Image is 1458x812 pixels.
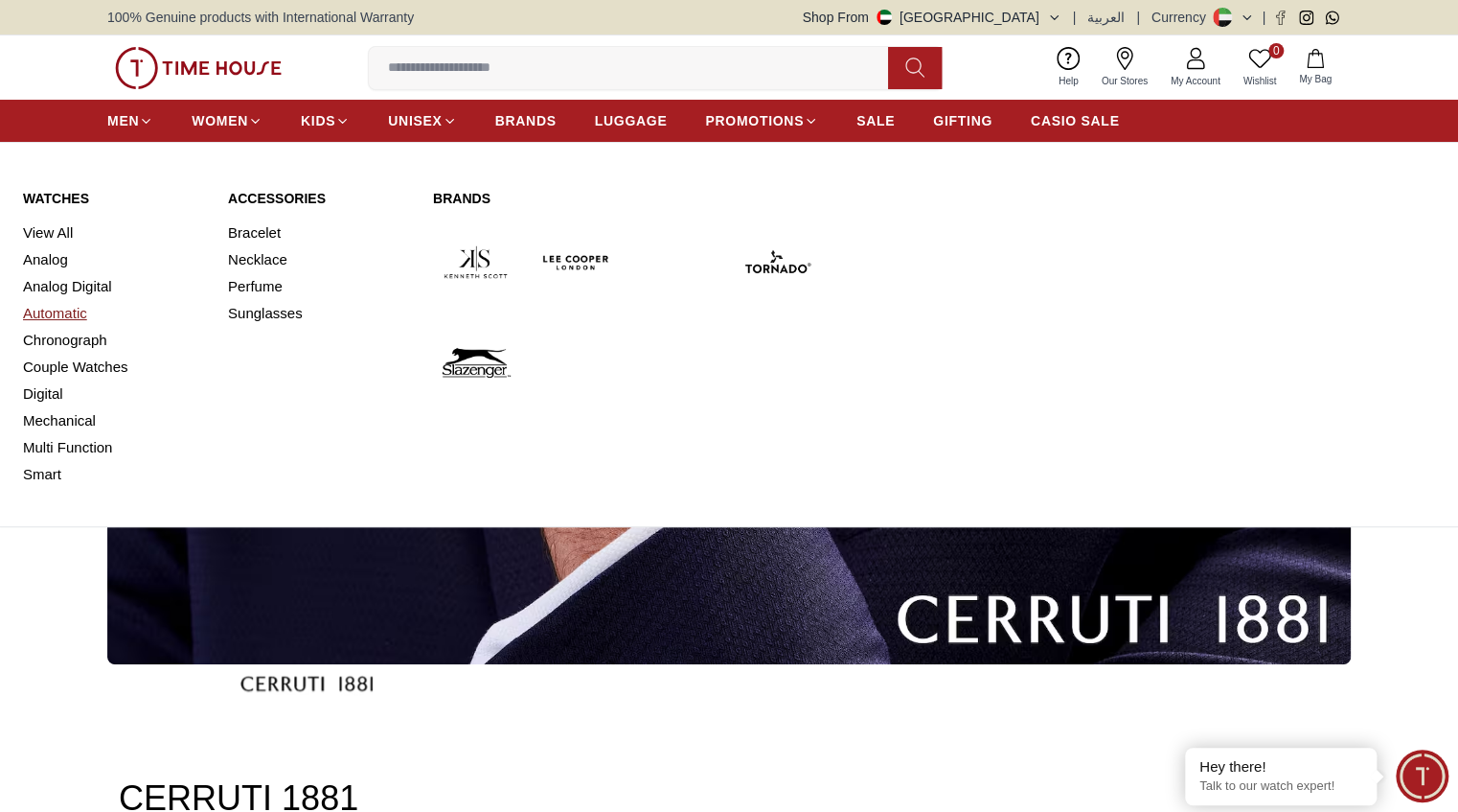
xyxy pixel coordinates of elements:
[107,104,153,138] a: MEN
[495,111,557,130] span: BRANDS
[23,327,205,354] a: Chronograph
[433,220,518,305] img: Kenneth Scott
[1090,43,1159,92] a: Our Stores
[634,220,719,305] img: Quantum
[228,220,410,246] a: Bracelet
[495,104,557,138] a: BRANDS
[1094,74,1155,88] span: Our Stores
[1073,8,1077,27] span: |
[107,8,414,27] span: 100% Genuine products with International Warranty
[23,300,205,327] a: Automatic
[23,246,205,273] a: Analog
[856,104,895,138] a: SALE
[23,354,205,381] a: Couple Watches
[1273,11,1287,25] a: Facebook
[534,220,619,305] img: Lee Cooper
[23,273,205,300] a: Analog Digital
[1291,72,1339,86] span: My Bag
[23,220,205,246] a: View All
[705,111,804,130] span: PROMOTIONS
[1232,43,1287,92] a: 0Wishlist
[1199,757,1362,777] div: Hey there!
[388,104,456,138] a: UNISEX
[595,104,668,138] a: LUGGAGE
[192,111,248,130] span: WOMEN
[1031,104,1120,138] a: CASIO SALE
[23,381,205,407] a: Digital
[388,111,442,130] span: UNISEX
[1262,8,1265,27] span: |
[192,104,262,138] a: WOMEN
[877,10,892,25] img: United Arab Emirates
[1151,8,1214,27] div: Currency
[1325,11,1339,25] a: Whatsapp
[1299,11,1313,25] a: Instagram
[856,111,895,130] span: SALE
[240,617,373,750] img: ...
[735,220,820,305] img: Tornado
[705,104,818,138] a: PROMOTIONS
[433,320,518,406] img: Slazenger
[115,47,282,89] img: ...
[228,246,410,273] a: Necklace
[933,104,992,138] a: GIFTING
[23,434,205,461] a: Multi Function
[433,189,820,208] a: Brands
[107,111,139,130] span: MEN
[933,111,992,130] span: GIFTING
[595,111,668,130] span: LUGGAGE
[803,8,1061,27] button: Shop From[GEOGRAPHIC_DATA]
[228,300,410,327] a: Sunglasses
[1031,111,1120,130] span: CASIO SALE
[1199,778,1362,795] p: Talk to our watch expert!
[1396,750,1448,802] div: Chat Widget
[301,104,350,138] a: KIDS
[1051,74,1086,88] span: Help
[1287,45,1343,90] button: My Bag
[301,111,335,130] span: KIDS
[1163,74,1228,88] span: My Account
[228,273,410,300] a: Perfume
[228,189,410,208] a: Accessories
[1268,43,1284,58] span: 0
[1047,43,1090,92] a: Help
[23,461,205,488] a: Smart
[1236,74,1284,88] span: Wishlist
[1087,8,1125,27] button: العربية
[1136,8,1140,27] span: |
[23,189,205,208] a: Watches
[23,407,205,434] a: Mechanical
